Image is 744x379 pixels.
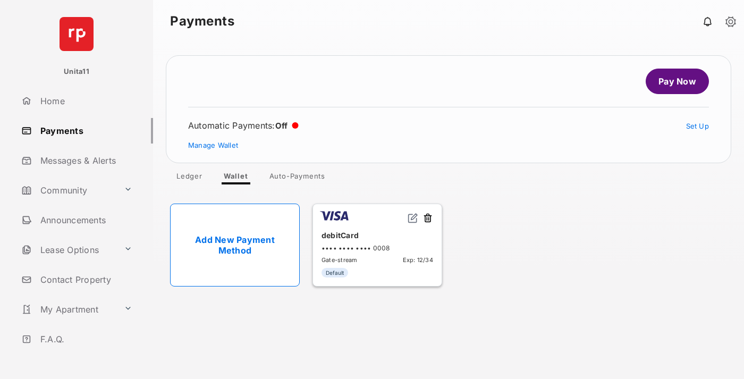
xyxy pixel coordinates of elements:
a: Wallet [215,172,257,184]
span: Off [275,121,288,131]
a: Messages & Alerts [17,148,153,173]
a: Home [17,88,153,114]
a: Lease Options [17,237,120,263]
div: •••• •••• •••• 0008 [322,244,433,252]
a: Contact Property [17,267,153,292]
p: Unita11 [64,66,89,77]
a: F.A.Q. [17,326,153,352]
span: Gate-stream [322,256,358,264]
img: svg+xml;base64,PHN2ZyB4bWxucz0iaHR0cDovL3d3dy53My5vcmcvMjAwMC9zdmciIHdpZHRoPSI2NCIgaGVpZ2h0PSI2NC... [60,17,94,51]
span: Exp: 12/34 [403,256,433,264]
a: Payments [17,118,153,144]
a: Manage Wallet [188,141,238,149]
div: Automatic Payments : [188,120,299,131]
img: svg+xml;base64,PHN2ZyB2aWV3Qm94PSIwIDAgMjQgMjQiIHdpZHRoPSIxNiIgaGVpZ2h0PSIxNiIgZmlsbD0ibm9uZSIgeG... [408,213,418,223]
div: debitCard [322,226,433,244]
strong: Payments [170,15,234,28]
a: Auto-Payments [261,172,334,184]
a: Community [17,178,120,203]
a: Set Up [686,122,709,130]
a: Add New Payment Method [170,204,300,287]
a: My Apartment [17,297,120,322]
a: Ledger [168,172,211,184]
a: Announcements [17,207,153,233]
